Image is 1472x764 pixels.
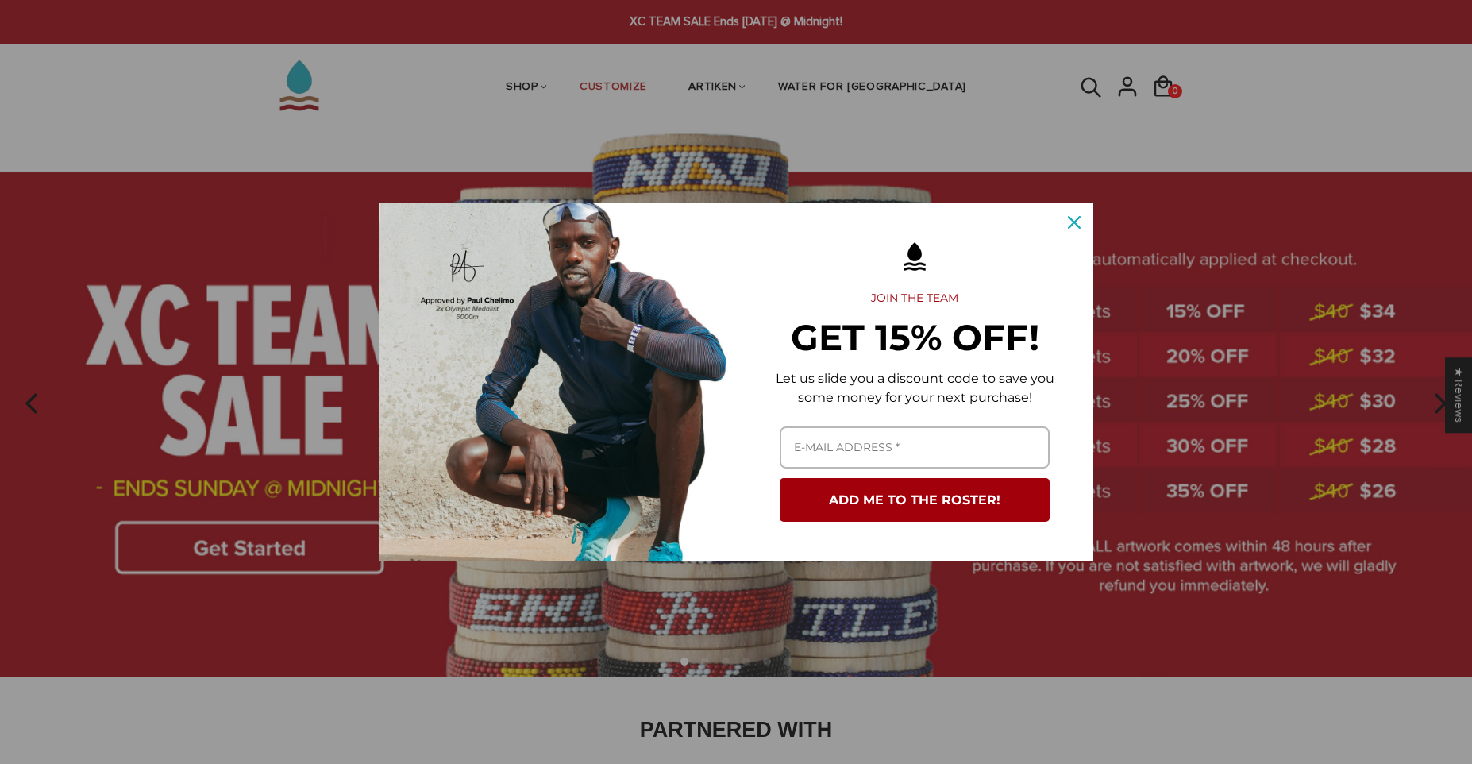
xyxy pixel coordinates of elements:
[1068,216,1081,229] svg: close icon
[791,315,1039,359] strong: GET 15% OFF!
[780,478,1050,522] button: ADD ME TO THE ROSTER!
[780,426,1050,469] input: Email field
[1055,203,1093,241] button: Close
[761,369,1068,407] p: Let us slide you a discount code to save you some money for your next purchase!
[761,291,1068,306] h2: JOIN THE TEAM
